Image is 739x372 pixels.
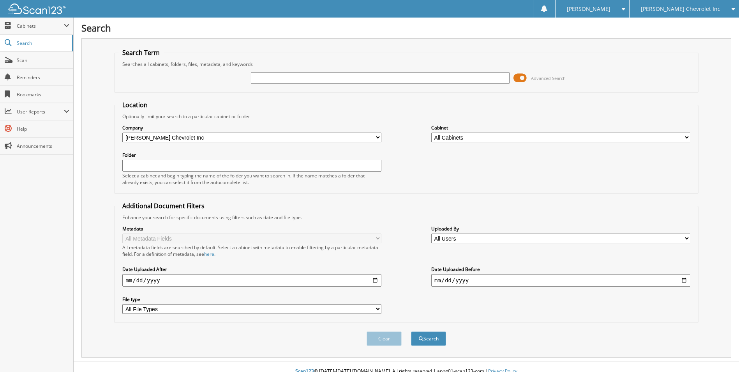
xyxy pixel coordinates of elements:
[118,113,694,120] div: Optionally limit your search to a particular cabinet or folder
[118,214,694,221] div: Enhance your search for specific documents using filters such as date and file type.
[118,48,164,57] legend: Search Term
[17,23,64,29] span: Cabinets
[17,40,68,46] span: Search
[531,75,566,81] span: Advanced Search
[8,4,66,14] img: scan123-logo-white.svg
[122,152,381,158] label: Folder
[17,74,69,81] span: Reminders
[431,274,690,287] input: end
[17,108,64,115] span: User Reports
[122,266,381,273] label: Date Uploaded After
[367,331,402,346] button: Clear
[118,101,152,109] legend: Location
[204,251,214,257] a: here
[122,225,381,232] label: Metadata
[431,225,690,232] label: Uploaded By
[118,61,694,67] div: Searches all cabinets, folders, files, metadata, and keywords
[122,124,381,131] label: Company
[122,172,381,186] div: Select a cabinet and begin typing the name of the folder you want to search in. If the name match...
[17,57,69,64] span: Scan
[641,7,720,11] span: [PERSON_NAME] Chevrolet Inc
[122,274,381,287] input: start
[118,202,208,210] legend: Additional Document Filters
[17,143,69,149] span: Announcements
[567,7,610,11] span: [PERSON_NAME]
[17,126,69,132] span: Help
[431,266,690,273] label: Date Uploaded Before
[411,331,446,346] button: Search
[17,91,69,98] span: Bookmarks
[81,21,731,34] h1: Search
[122,244,381,257] div: All metadata fields are searched by default. Select a cabinet with metadata to enable filtering b...
[122,296,381,303] label: File type
[431,124,690,131] label: Cabinet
